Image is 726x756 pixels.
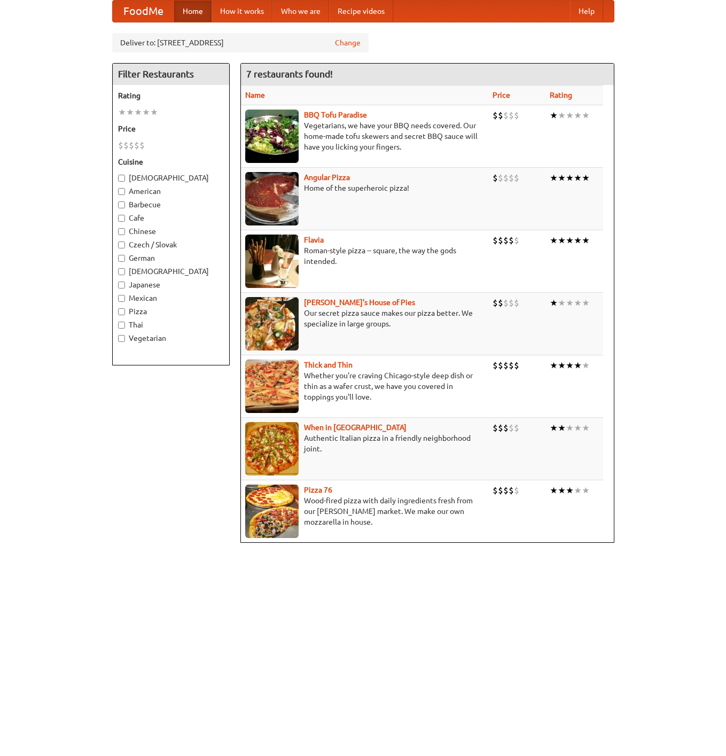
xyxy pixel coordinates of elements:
[566,172,574,184] li: ★
[212,1,272,22] a: How it works
[550,485,558,496] li: ★
[118,90,224,101] h5: Rating
[503,485,509,496] li: $
[150,106,158,118] li: ★
[245,245,485,267] p: Roman-style pizza -- square, the way the gods intended.
[509,297,514,309] li: $
[550,297,558,309] li: ★
[245,235,299,288] img: flavia.jpg
[113,64,229,85] h4: Filter Restaurants
[498,172,503,184] li: $
[118,308,125,315] input: Pizza
[118,306,224,317] label: Pizza
[493,422,498,434] li: $
[509,360,514,371] li: $
[514,360,519,371] li: $
[245,308,485,329] p: Our secret pizza sauce makes our pizza better. We specialize in large groups.
[118,335,125,342] input: Vegetarian
[509,110,514,121] li: $
[118,157,224,167] h5: Cuisine
[574,422,582,434] li: ★
[503,110,509,121] li: $
[118,188,125,195] input: American
[550,172,558,184] li: ★
[514,110,519,121] li: $
[245,91,265,99] a: Name
[126,106,134,118] li: ★
[245,433,485,454] p: Authentic Italian pizza in a friendly neighborhood joint.
[142,106,150,118] li: ★
[304,111,367,119] a: BBQ Tofu Paradise
[558,172,566,184] li: ★
[493,297,498,309] li: $
[550,235,558,246] li: ★
[493,110,498,121] li: $
[566,235,574,246] li: ★
[498,360,503,371] li: $
[570,1,603,22] a: Help
[574,172,582,184] li: ★
[245,110,299,163] img: tofuparadise.jpg
[304,236,324,244] a: Flavia
[498,235,503,246] li: $
[123,139,129,151] li: $
[550,110,558,121] li: ★
[498,297,503,309] li: $
[582,485,590,496] li: ★
[112,33,369,52] div: Deliver to: [STREET_ADDRESS]
[118,139,123,151] li: $
[566,422,574,434] li: ★
[134,106,142,118] li: ★
[134,139,139,151] li: $
[118,266,224,277] label: [DEMOGRAPHIC_DATA]
[118,201,125,208] input: Barbecue
[574,235,582,246] li: ★
[558,235,566,246] li: ★
[503,422,509,434] li: $
[574,110,582,121] li: ★
[514,422,519,434] li: $
[118,175,125,182] input: [DEMOGRAPHIC_DATA]
[582,110,590,121] li: ★
[118,199,224,210] label: Barbecue
[304,173,350,182] a: Angular Pizza
[493,235,498,246] li: $
[118,279,224,290] label: Japanese
[514,297,519,309] li: $
[245,297,299,350] img: luigis.jpg
[245,183,485,193] p: Home of the superheroic pizza!
[574,360,582,371] li: ★
[245,370,485,402] p: Whether you're craving Chicago-style deep dish or thin as a wafer crust, we have you covered in t...
[118,241,125,248] input: Czech / Slovak
[139,139,145,151] li: $
[304,361,353,369] a: Thick and Thin
[129,139,134,151] li: $
[118,186,224,197] label: American
[493,360,498,371] li: $
[498,422,503,434] li: $
[118,253,224,263] label: German
[329,1,393,22] a: Recipe videos
[118,123,224,134] h5: Price
[509,235,514,246] li: $
[118,226,224,237] label: Chinese
[503,360,509,371] li: $
[509,485,514,496] li: $
[574,485,582,496] li: ★
[514,235,519,246] li: $
[566,485,574,496] li: ★
[498,110,503,121] li: $
[245,495,485,527] p: Wood-fired pizza with daily ingredients fresh from our [PERSON_NAME] market. We make our own mozz...
[118,319,224,330] label: Thai
[245,360,299,413] img: thick.jpg
[118,333,224,344] label: Vegetarian
[335,37,361,48] a: Change
[509,422,514,434] li: $
[582,172,590,184] li: ★
[503,172,509,184] li: $
[550,422,558,434] li: ★
[582,235,590,246] li: ★
[304,486,332,494] a: Pizza 76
